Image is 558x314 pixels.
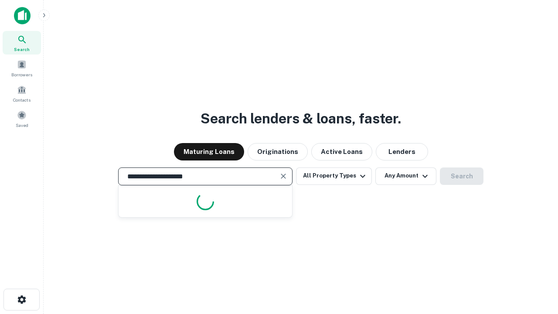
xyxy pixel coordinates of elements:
[3,56,41,80] a: Borrowers
[13,96,31,103] span: Contacts
[14,46,30,53] span: Search
[248,143,308,160] button: Originations
[514,216,558,258] iframe: Chat Widget
[376,143,428,160] button: Lenders
[14,7,31,24] img: capitalize-icon.png
[3,31,41,55] a: Search
[174,143,244,160] button: Maturing Loans
[11,71,32,78] span: Borrowers
[3,107,41,130] a: Saved
[16,122,28,129] span: Saved
[296,167,372,185] button: All Property Types
[3,82,41,105] a: Contacts
[375,167,436,185] button: Any Amount
[277,170,289,182] button: Clear
[311,143,372,160] button: Active Loans
[201,108,401,129] h3: Search lenders & loans, faster.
